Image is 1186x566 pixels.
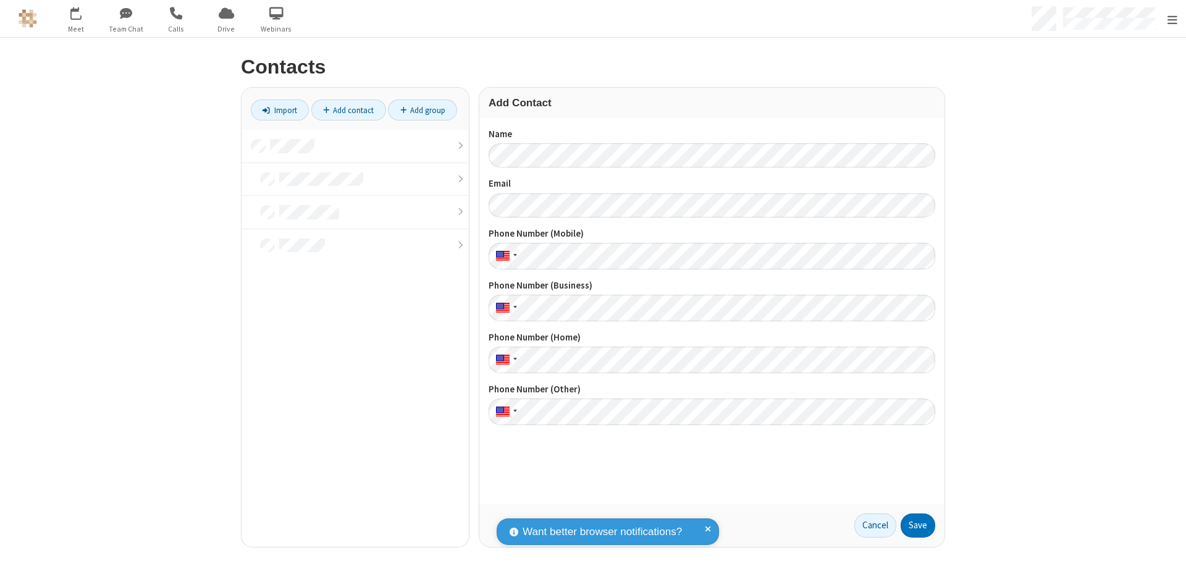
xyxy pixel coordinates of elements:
[489,331,935,345] label: Phone Number (Home)
[489,177,935,191] label: Email
[153,23,200,35] span: Calls
[489,243,521,269] div: United States: + 1
[79,7,87,16] div: 4
[489,227,935,241] label: Phone Number (Mobile)
[53,23,99,35] span: Meet
[489,127,935,141] label: Name
[251,99,309,120] a: Import
[489,279,935,293] label: Phone Number (Business)
[388,99,457,120] a: Add group
[489,399,521,425] div: United States: + 1
[854,513,896,538] a: Cancel
[489,347,521,373] div: United States: + 1
[901,513,935,538] button: Save
[489,97,935,109] h3: Add Contact
[203,23,250,35] span: Drive
[253,23,300,35] span: Webinars
[241,56,945,78] h2: Contacts
[489,382,935,397] label: Phone Number (Other)
[19,9,37,28] img: QA Selenium DO NOT DELETE OR CHANGE
[489,295,521,321] div: United States: + 1
[523,524,682,540] span: Want better browser notifications?
[311,99,386,120] a: Add contact
[103,23,149,35] span: Team Chat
